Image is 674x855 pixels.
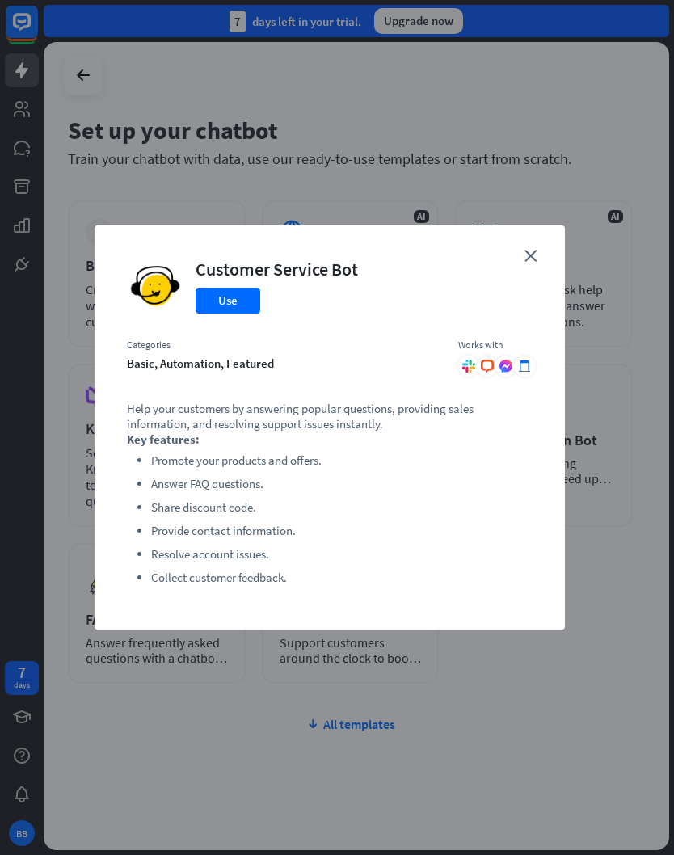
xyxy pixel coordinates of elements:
[151,521,533,541] li: Provide contact information.
[524,250,537,262] i: close
[151,498,533,517] li: Share discount code.
[151,568,533,588] li: Collect customer feedback.
[127,356,442,371] div: basic, automation, featured
[196,258,358,280] div: Customer Service Bot
[127,432,200,447] strong: Key features:
[127,401,533,432] p: Help your customers by answering popular questions, providing sales information, and resolving su...
[151,545,533,564] li: Resolve account issues.
[127,339,442,352] div: Categories
[127,258,183,314] img: Customer Service Bot
[196,288,260,314] button: Use
[458,339,533,352] div: Works with
[151,451,533,470] li: Promote your products and offers.
[151,474,533,494] li: Answer FAQ questions.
